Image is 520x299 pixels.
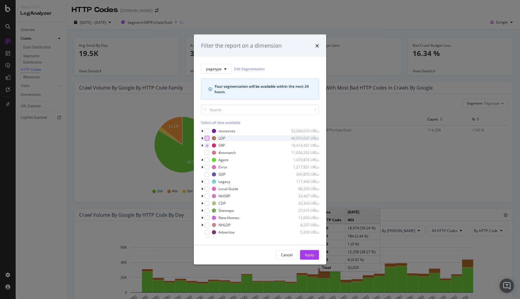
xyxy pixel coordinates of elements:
div: 1,217,851 URLs [289,165,319,170]
div: #nomatch [218,150,236,155]
div: New-Homes [218,215,239,220]
div: Advertise [218,230,234,235]
div: 33,467 URLs [289,194,319,199]
div: 33,343 URLs [289,201,319,206]
div: Error [218,165,227,170]
a: Edit Segmentation [234,66,265,72]
div: 1,479,876 URLs [289,157,319,162]
div: CDP [218,201,226,206]
div: times [315,42,319,50]
div: Open Intercom Messenger [500,279,514,293]
div: Filter the report on a dimension [201,42,282,50]
div: Select all data available [201,120,319,125]
div: Agent [218,157,228,162]
div: 5,299 URLs [289,230,319,235]
button: pagetype [201,64,232,74]
input: Search [201,104,319,115]
div: 18,416,491 URLs [289,143,319,148]
div: 27,615 URLs [289,208,319,213]
div: Cancel [281,252,292,257]
button: Apply [300,250,319,260]
div: Sitemaps [218,208,234,213]
div: 8,237 URLs [289,222,319,228]
div: Local-Guide [218,186,238,191]
div: Legacy [218,179,230,184]
div: SRP [218,143,225,148]
div: 52,268,074 URLs [289,128,319,134]
div: modal [194,35,326,265]
div: Your segmentation will be available within the next 24 hours [215,83,311,94]
div: News-Learn [218,237,239,242]
div: info banner [201,78,319,99]
div: Apply [305,252,314,257]
div: NHSRP [218,194,230,199]
div: 5,155 URLs [289,237,319,242]
button: Cancel [276,250,298,260]
div: 117,460 URLs [289,179,319,184]
div: SDP [218,172,225,177]
div: LDP [218,136,225,141]
div: resources [218,128,235,134]
div: 88,299 URLs [289,186,319,191]
div: 11,030,292 URLs [289,150,319,155]
span: pagetype [206,66,222,71]
div: NHLDP [218,222,231,228]
div: 12,993 URLs [289,215,319,220]
div: 46,970,037 URLs [289,136,319,141]
div: 309,870 URLs [289,172,319,177]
